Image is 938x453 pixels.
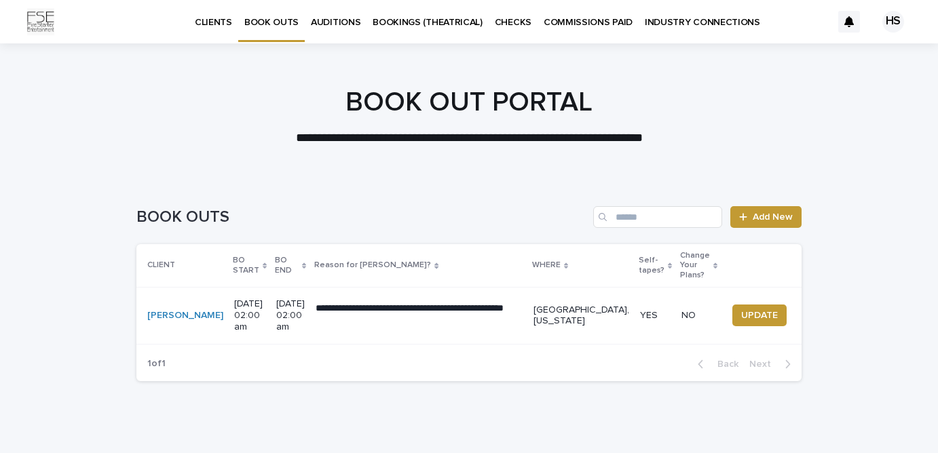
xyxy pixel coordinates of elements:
[532,258,561,273] p: WHERE
[709,359,738,369] span: Back
[27,8,54,35] img: Km9EesSdRbS9ajqhBzyo
[882,11,904,33] div: HS
[730,206,802,228] a: Add New
[136,347,176,380] p: 1 of 1
[681,310,716,321] p: NO
[136,208,588,227] h1: BOOK OUTS
[680,248,710,283] p: Change Your Plans?
[233,253,259,278] p: BO START
[276,298,305,332] p: [DATE] 02:00 am
[147,258,175,273] p: CLIENT
[533,304,629,328] p: [GEOGRAPHIC_DATA], [US_STATE]
[275,253,299,278] p: BO END
[753,212,793,222] span: Add New
[732,304,787,326] button: UPDATE
[749,359,779,369] span: Next
[640,310,671,321] p: YES
[687,358,744,370] button: Back
[639,253,664,278] p: Self-tapes?
[593,206,722,228] input: Search
[314,258,431,273] p: Reason for [PERSON_NAME]?
[741,309,778,322] span: UPDATE
[147,310,223,321] a: [PERSON_NAME]
[136,86,802,119] h1: BOOK OUT PORTAL
[744,358,802,370] button: Next
[234,298,265,332] p: [DATE] 02:00 am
